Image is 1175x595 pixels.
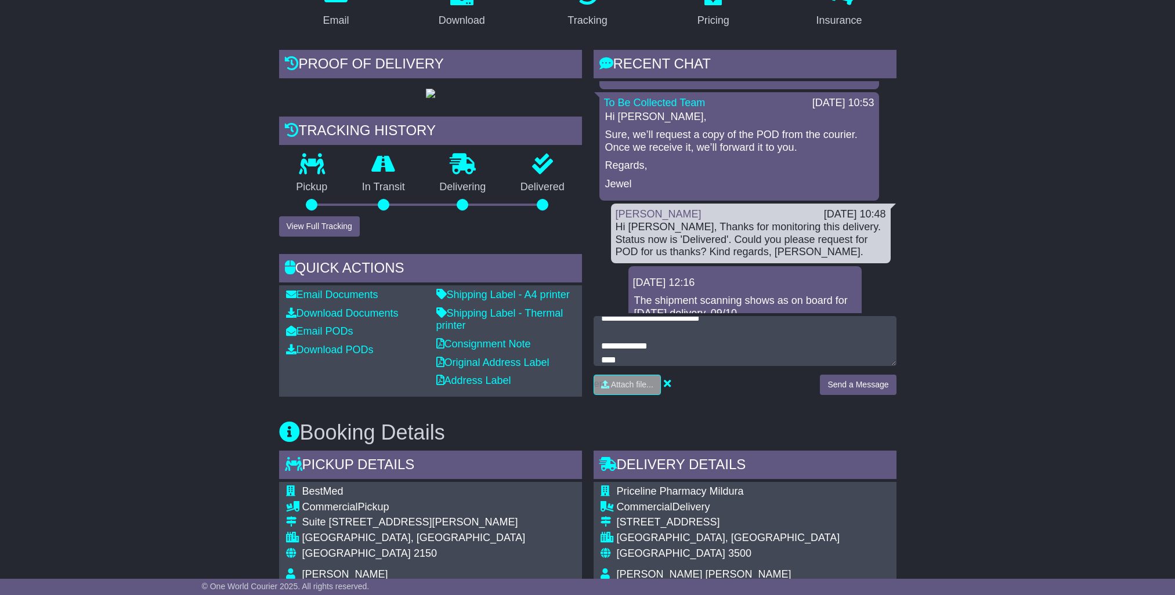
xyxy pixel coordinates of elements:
a: Email PODs [286,325,353,337]
div: Download [439,13,485,28]
p: Sure, we’ll request a copy of the POD from the courier. Once we receive it, we’ll forward it to you. [605,129,873,154]
h3: Booking Details [279,421,896,444]
a: To Be Collected Team [604,97,706,108]
span: [PERSON_NAME] [302,568,388,580]
div: [STREET_ADDRESS] [617,516,840,529]
div: Pickup [302,501,565,514]
span: 2150 [414,547,437,559]
a: Original Address Label [436,357,549,368]
p: Pickup [279,181,345,194]
span: Commercial [302,501,358,513]
img: GetPodImage [426,89,435,98]
div: Quick Actions [279,254,582,285]
div: Pricing [697,13,729,28]
a: Consignment Note [436,338,531,350]
span: [GEOGRAPHIC_DATA] [302,547,411,559]
p: Jewel [605,178,873,191]
div: RECENT CHAT [594,50,896,81]
div: [DATE] 10:48 [824,208,886,221]
p: Delivered [503,181,582,194]
div: Proof of Delivery [279,50,582,81]
span: [PERSON_NAME] [PERSON_NAME] [617,568,791,580]
div: Email [323,13,349,28]
div: [DATE] 12:16 [633,277,857,289]
p: Hi [PERSON_NAME], [605,111,873,124]
div: Insurance [816,13,862,28]
div: [DATE] 10:53 [812,97,874,110]
a: Email Documents [286,289,378,300]
p: The shipment scanning shows as on board for [DATE] delivery, 09/10. [634,295,856,320]
a: Download Documents [286,307,399,319]
div: [GEOGRAPHIC_DATA], [GEOGRAPHIC_DATA] [617,532,840,545]
div: Delivery Details [594,451,896,482]
span: 3500 [728,547,751,559]
div: Hi [PERSON_NAME], Thanks for monitoring this delivery. Status now is 'Delivered'. Could you pleas... [616,221,886,259]
span: Priceline Pharmacy Mildura [617,485,744,497]
span: BestMed [302,485,344,497]
p: Delivering [422,181,504,194]
a: Download PODs [286,344,374,355]
div: Suite [STREET_ADDRESS][PERSON_NAME] [302,516,565,529]
div: Tracking [567,13,607,28]
button: Send a Message [820,375,896,395]
div: [GEOGRAPHIC_DATA], [GEOGRAPHIC_DATA] [302,532,565,545]
a: Shipping Label - Thermal printer [436,307,563,332]
p: In Transit [345,181,422,194]
span: © One World Courier 2025. All rights reserved. [202,582,370,591]
div: Delivery [617,501,840,514]
p: Regards, [605,159,873,172]
a: Shipping Label - A4 printer [436,289,570,300]
span: Commercial [617,501,673,513]
div: Tracking history [279,117,582,148]
div: Pickup Details [279,451,582,482]
a: [PERSON_NAME] [616,208,702,220]
button: View Full Tracking [279,216,360,237]
span: [GEOGRAPHIC_DATA] [617,547,725,559]
a: Address Label [436,375,511,386]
